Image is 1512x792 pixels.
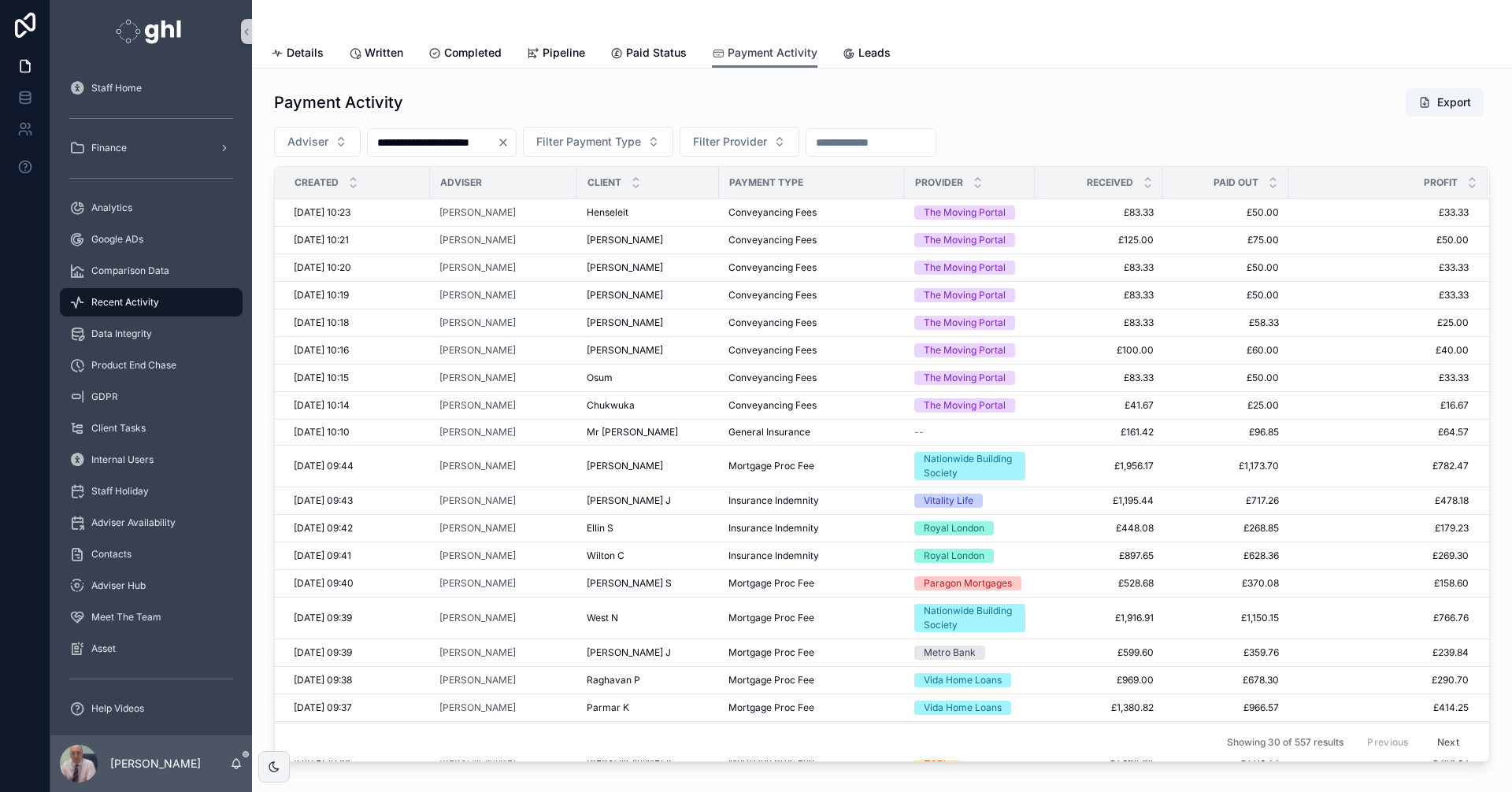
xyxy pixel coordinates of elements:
div: The Moving Portal [924,316,1006,330]
span: Contacts [91,548,132,561]
img: App logo [116,19,186,44]
span: [PERSON_NAME] [439,577,516,590]
span: Osum [587,372,613,384]
a: [PERSON_NAME] [439,206,568,219]
a: £897.65 [1044,550,1154,562]
a: The Moving Portal [914,261,1025,275]
a: £628.36 [1173,550,1279,562]
a: Henseleit [587,206,710,219]
span: Conveyancing Fees [728,316,817,329]
a: Google ADs [60,225,243,254]
a: £528.68 [1044,577,1154,590]
span: Conveyancing Fees [728,206,817,219]
span: [DATE] 10:20 [294,261,351,274]
button: Select Button [680,127,799,157]
div: Royal London [924,549,984,563]
span: Chukwuka [587,399,635,412]
span: Details [287,45,324,61]
span: GDPR [91,390,118,403]
a: Analytics [60,194,243,222]
a: £179.23 [1289,522,1469,535]
a: Staff Home [60,74,243,102]
a: Leads [843,39,891,70]
a: Conveyancing Fees [728,372,895,384]
a: [DATE] 10:20 [294,261,421,274]
a: [PERSON_NAME] [439,522,516,535]
span: [PERSON_NAME] [439,550,516,562]
a: [DATE] 09:41 [294,550,421,562]
a: £41.67 [1044,399,1154,412]
a: [PERSON_NAME] J [587,494,710,507]
a: £33.33 [1289,261,1469,274]
a: [PERSON_NAME] [587,234,710,246]
a: £370.08 [1173,577,1279,590]
span: Completed [444,45,502,61]
a: [PERSON_NAME] [439,399,568,412]
span: £268.85 [1173,522,1279,535]
span: [PERSON_NAME] [587,316,663,329]
a: Insurance Indemnity [728,494,895,507]
span: £269.30 [1289,550,1469,562]
span: [DATE] 10:16 [294,344,349,357]
a: £448.08 [1044,522,1154,535]
span: Leads [858,45,891,61]
span: £50.00 [1173,206,1279,219]
a: The Moving Portal [914,288,1025,302]
span: Analytics [91,202,132,214]
a: [PERSON_NAME] [439,399,516,412]
a: [DATE] 10:14 [294,399,421,412]
span: Comparison Data [91,265,169,277]
span: General Insurance [728,426,810,439]
a: £83.33 [1044,316,1154,329]
span: £1,173.70 [1173,460,1279,472]
a: £83.33 [1044,261,1154,274]
a: £717.26 [1173,494,1279,507]
a: Meet The Team [60,603,243,631]
span: £83.33 [1044,289,1154,302]
span: £83.33 [1044,372,1154,384]
a: Recent Activity [60,288,243,316]
a: Conveyancing Fees [728,234,895,246]
a: [PERSON_NAME] [439,316,516,329]
span: £782.47 [1289,460,1469,472]
a: £25.00 [1173,399,1279,412]
a: £50.00 [1289,234,1469,246]
span: Staff Holiday [91,485,149,498]
a: Internal Users [60,446,243,474]
a: Payment Activity [712,39,817,68]
div: The Moving Portal [924,398,1006,413]
span: £161.42 [1044,426,1154,439]
a: Osum [587,372,710,384]
a: The Moving Portal [914,398,1025,413]
span: Written [365,45,403,61]
span: Recent Activity [91,296,159,309]
a: Ellin S [587,522,710,535]
span: [DATE] 10:19 [294,289,349,302]
a: [DATE] 10:18 [294,316,421,329]
span: [DATE] 09:43 [294,494,353,507]
span: Google ADs [91,233,143,246]
span: £64.57 [1289,426,1469,439]
a: £33.33 [1289,372,1469,384]
span: Conveyancing Fees [728,234,817,246]
a: £50.00 [1173,372,1279,384]
a: £58.33 [1173,316,1279,329]
span: Conveyancing Fees [728,372,817,384]
a: Insurance Indemnity [728,550,895,562]
a: GDPR [60,383,243,411]
a: [PERSON_NAME] [439,344,516,357]
span: [DATE] 10:18 [294,316,349,329]
span: [PERSON_NAME] [587,261,663,274]
span: Mortgage Proc Fee [728,460,814,472]
a: £60.00 [1173,344,1279,357]
a: [DATE] 10:10 [294,426,421,439]
div: scrollable content [50,63,252,735]
span: £125.00 [1044,234,1154,246]
a: £100.00 [1044,344,1154,357]
a: [PERSON_NAME] [439,234,568,246]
